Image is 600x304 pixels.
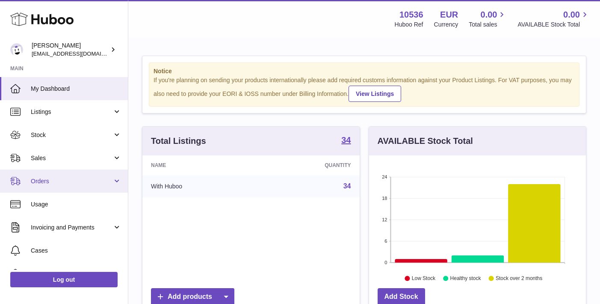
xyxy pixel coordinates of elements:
text: 6 [384,238,387,244]
a: Log out [10,272,118,287]
span: [EMAIL_ADDRESS][DOMAIN_NAME] [32,50,126,57]
span: Stock [31,131,112,139]
span: Listings [31,108,112,116]
h3: AVAILABLE Stock Total [378,135,473,147]
strong: EUR [440,9,458,21]
span: Usage [31,200,121,209]
span: 0.00 [563,9,580,21]
div: [PERSON_NAME] [32,42,109,58]
span: Sales [31,154,112,162]
a: 34 [343,182,351,190]
text: Healthy stock [450,275,481,281]
th: Quantity [257,155,360,175]
text: 12 [382,217,387,222]
text: 18 [382,196,387,201]
a: 0.00 Total sales [469,9,507,29]
td: With Huboo [142,175,257,197]
text: Stock over 2 months [496,275,542,281]
text: Low Stock [411,275,435,281]
img: riberoyepescamila@hotmail.com [10,43,23,56]
span: Orders [31,177,112,185]
span: My Dashboard [31,85,121,93]
span: Total sales [469,21,507,29]
a: View Listings [349,86,401,102]
h3: Total Listings [151,135,206,147]
a: 0.00 AVAILABLE Stock Total [517,9,590,29]
strong: Notice [154,67,575,75]
span: AVAILABLE Stock Total [517,21,590,29]
strong: 10536 [399,9,423,21]
strong: 34 [341,136,351,144]
span: Cases [31,247,121,255]
span: Invoicing and Payments [31,224,112,232]
div: Huboo Ref [395,21,423,29]
div: Currency [434,21,458,29]
span: Channels [31,270,121,278]
a: 34 [341,136,351,146]
text: 24 [382,174,387,179]
th: Name [142,155,257,175]
text: 0 [384,260,387,265]
div: If you're planning on sending your products internationally please add required customs informati... [154,76,575,102]
span: 0.00 [481,9,497,21]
